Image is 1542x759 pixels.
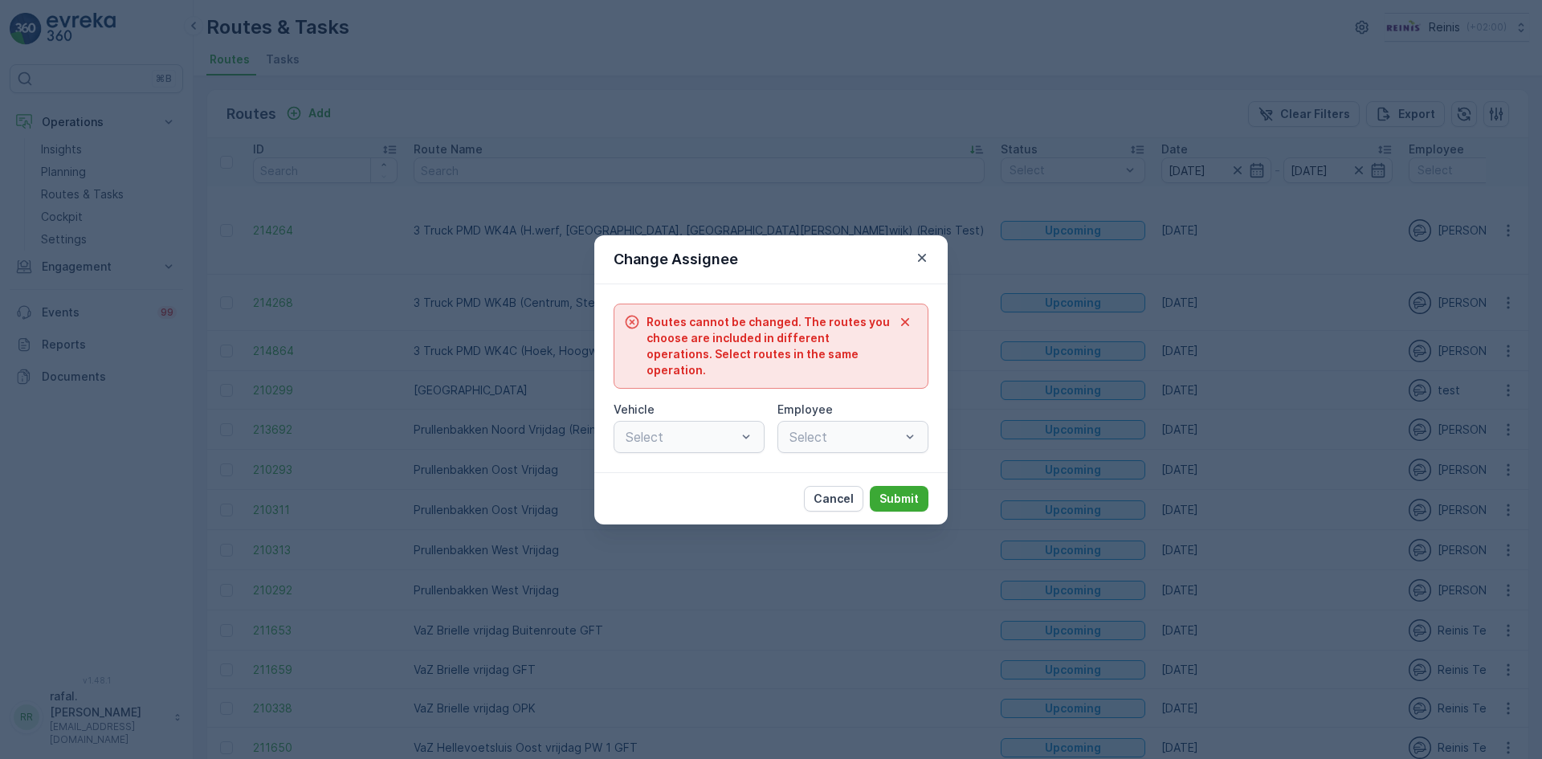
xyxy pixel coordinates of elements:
[614,402,655,416] label: Vehicle
[804,486,863,512] button: Cancel
[870,486,928,512] button: Submit
[879,491,919,507] p: Submit
[647,314,892,378] span: Routes cannot be changed. The routes you choose are included in different operations. Select rout...
[614,248,738,271] p: Change Assignee
[777,402,833,416] label: Employee
[814,491,854,507] p: Cancel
